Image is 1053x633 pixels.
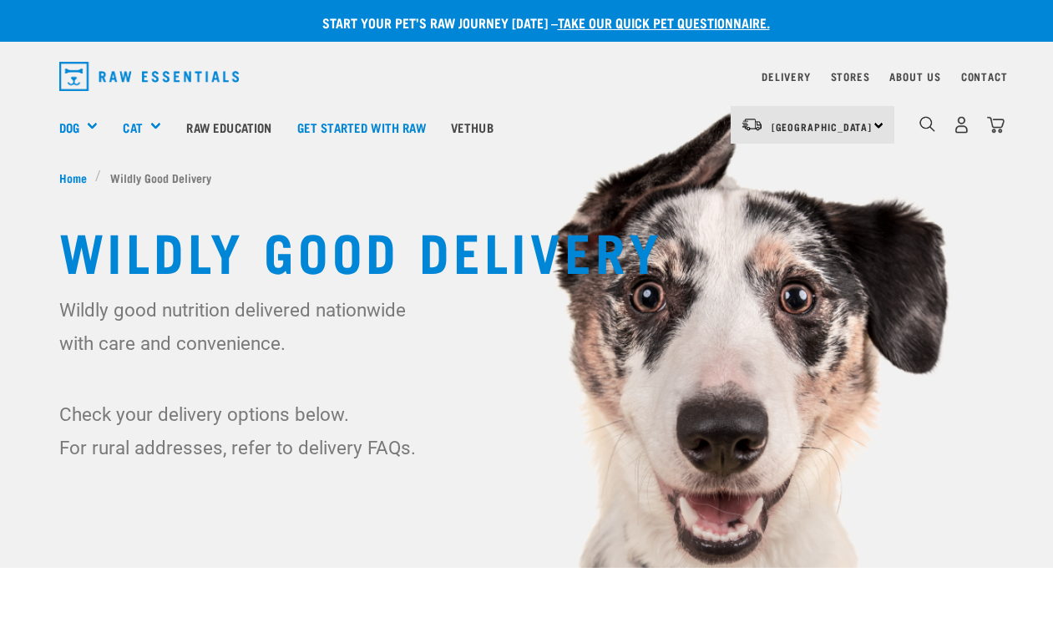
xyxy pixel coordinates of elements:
a: Get started with Raw [285,94,438,160]
p: Wildly good nutrition delivered nationwide with care and convenience. [59,293,433,360]
a: Home [59,169,96,186]
p: Check your delivery options below. For rural addresses, refer to delivery FAQs. [59,398,433,464]
span: [GEOGRAPHIC_DATA] [772,124,873,129]
a: Dog [59,118,79,137]
a: Raw Education [174,94,284,160]
span: Home [59,169,87,186]
a: Vethub [438,94,506,160]
a: take our quick pet questionnaire. [558,18,770,26]
img: home-icon@2x.png [987,116,1005,134]
img: Raw Essentials Logo [59,62,240,91]
img: user.png [953,116,970,134]
a: Stores [831,73,870,79]
img: home-icon-1@2x.png [919,116,935,132]
img: van-moving.png [741,117,763,132]
nav: dropdown navigation [46,55,1008,98]
a: Contact [961,73,1008,79]
h1: Wildly Good Delivery [59,220,995,280]
nav: breadcrumbs [59,169,995,186]
a: About Us [889,73,940,79]
a: Delivery [762,73,810,79]
a: Cat [123,118,142,137]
